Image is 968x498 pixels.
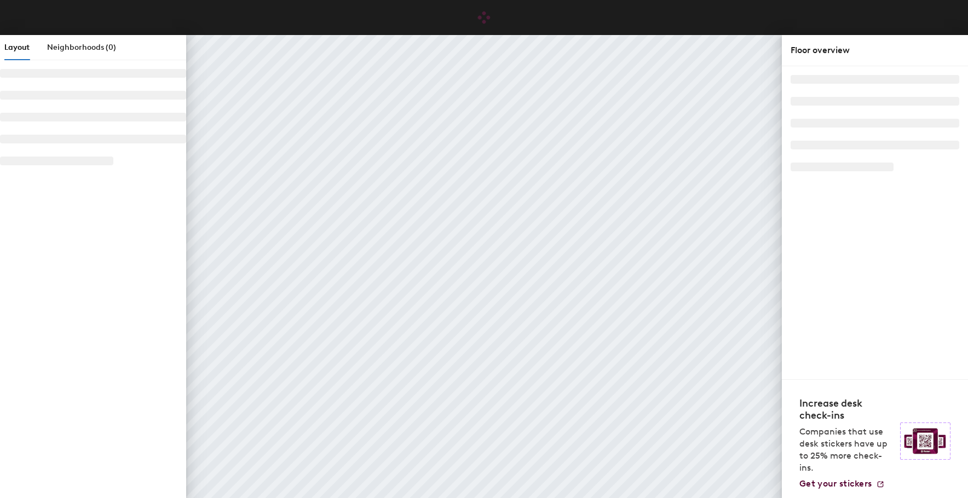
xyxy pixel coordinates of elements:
[47,43,116,52] span: Neighborhoods (0)
[4,43,30,52] span: Layout
[799,478,885,489] a: Get your stickers
[900,422,950,460] img: Sticker logo
[791,44,959,57] div: Floor overview
[799,426,894,474] p: Companies that use desk stickers have up to 25% more check-ins.
[799,478,872,489] span: Get your stickers
[799,397,894,421] h4: Increase desk check-ins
